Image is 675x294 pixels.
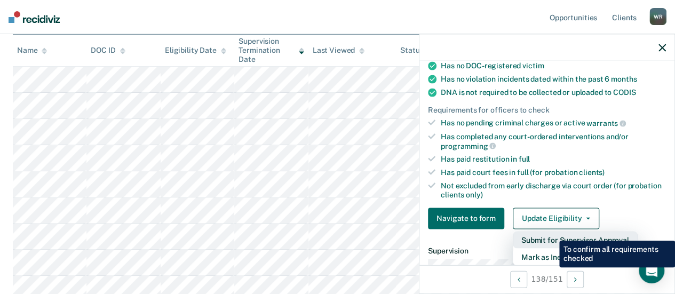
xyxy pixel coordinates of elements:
button: Next Opportunity [567,271,584,288]
span: full [519,155,530,163]
div: Last Viewed [313,46,364,55]
span: warrants [586,119,626,128]
div: Has no violation incidents dated within the past 6 [441,74,666,83]
div: Requirements for officers to check [428,105,666,114]
div: DNA is not required to be collected or uploaded to [441,88,666,97]
button: Previous Opportunity [510,271,527,288]
img: Recidiviz [9,11,60,23]
dt: Supervision [428,246,666,255]
div: Not excluded from early discharge via court order (for probation clients [441,181,666,200]
div: Has no pending criminal charges or active [441,118,666,128]
div: Has no DOC-registered [441,61,666,70]
a: Navigate to form link [428,208,509,229]
div: Has paid restitution in [441,155,666,164]
button: Update Eligibility [513,208,599,229]
div: Status [400,46,423,55]
button: Mark as Ineligible [513,248,638,265]
div: Has completed any court-ordered interventions and/or [441,132,666,150]
button: Navigate to form [428,208,504,229]
div: 138 / 151 [419,265,674,293]
span: programming [441,141,496,150]
div: Open Intercom Messenger [639,258,664,283]
span: only) [466,190,482,198]
div: W R [649,8,666,25]
span: victim [522,61,544,69]
span: CODIS [613,88,636,96]
span: months [611,74,637,83]
div: DOC ID [91,46,125,55]
button: Submit for Supervisor Approval [513,231,638,248]
div: Eligibility Date [165,46,226,55]
div: Has paid court fees in full (for probation [441,168,666,177]
span: clients) [579,168,605,177]
div: Name [17,46,47,55]
div: Supervision Termination Date [239,37,304,63]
